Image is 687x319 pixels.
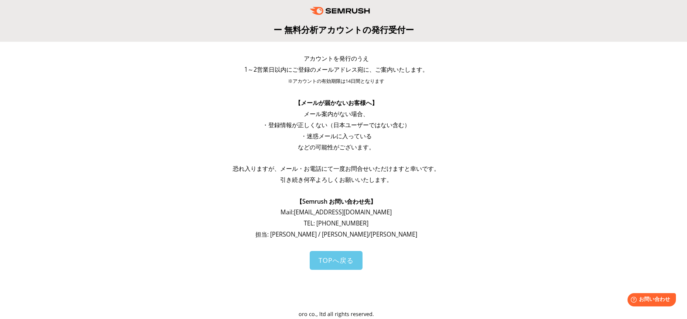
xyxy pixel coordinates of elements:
span: ・登録情報が正しくない（日本ユーザーではない含む） [262,121,410,129]
span: ー 無料分析アカウントの発行受付ー [273,24,414,35]
span: 担当: [PERSON_NAME] / [PERSON_NAME]/[PERSON_NAME] [255,230,417,238]
span: Mail: [EMAIL_ADDRESS][DOMAIN_NAME] [280,208,392,216]
span: TOPへ戻る [319,256,354,265]
span: アカウントを発行のうえ [304,54,369,62]
span: 恐れ入りますが、メール・お電話にて一度お問合せいただけますと幸いです。 [233,164,440,173]
span: メール案内がない場合、 [304,110,369,118]
span: 引き続き何卒よろしくお願いいたします。 [280,176,392,184]
span: TEL: [PHONE_NUMBER] [304,219,368,227]
span: 【メールが届かないお客様へ】 [295,99,378,107]
span: などの可能性がございます。 [298,143,375,151]
a: TOPへ戻る [310,251,363,270]
iframe: Help widget launcher [621,290,679,311]
span: oro co., ltd all rights reserved. [299,310,374,318]
span: ・迷惑メールに入っている [301,132,372,140]
span: 1～2営業日以内にご登録のメールアドレス宛に、ご案内いたします。 [244,65,428,74]
span: 【Semrush お問い合わせ先】 [296,197,376,206]
span: ※アカウントの有効期限は14日間となります [288,78,384,84]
